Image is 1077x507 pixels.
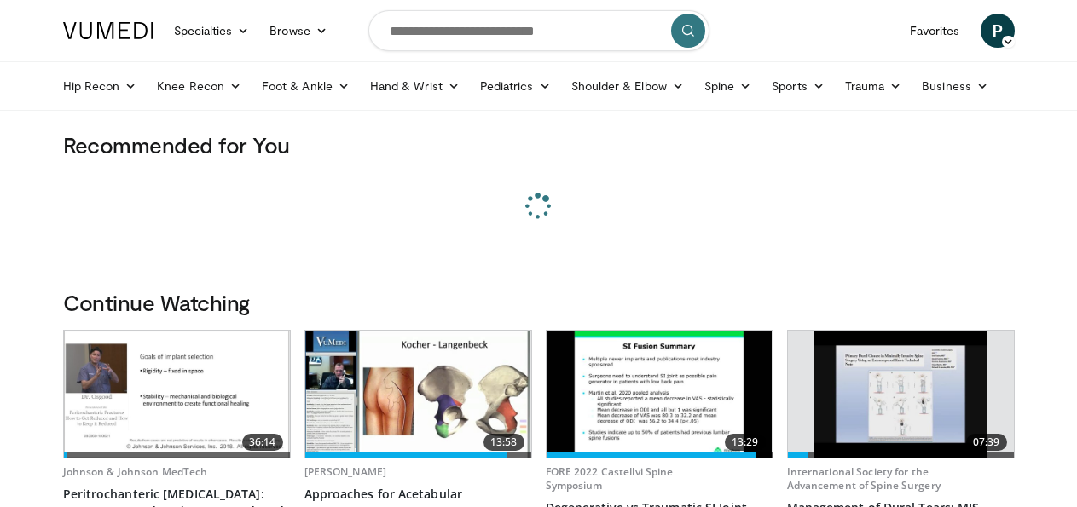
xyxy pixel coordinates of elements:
a: Johnson & Johnson MedTech [63,464,208,479]
span: 13:29 [725,434,766,451]
img: 8d44eec4-91af-43dd-b073-a2820022702a.620x360_q85_upscale.jpg [64,331,290,458]
a: FORE 2022 Castellvi Spine Symposium [546,464,674,493]
a: Sports [761,69,835,103]
span: 13:58 [483,434,524,451]
a: [PERSON_NAME] [304,464,387,479]
a: Foot & Ankle [252,69,360,103]
a: Browse [259,14,338,48]
a: 07:39 [788,331,1014,458]
img: VuMedi Logo [63,22,153,39]
img: 289877_0000_1.png.620x360_q85_upscale.jpg [305,331,531,458]
a: International Society for the Advancement of Spine Surgery [787,464,941,493]
input: Search topics, interventions [368,10,709,51]
a: 13:58 [305,331,531,458]
span: 36:14 [242,434,283,451]
span: 07:39 [966,434,1007,451]
a: Hip Recon [53,69,148,103]
h3: Recommended for You [63,131,1015,158]
h3: Continue Watching [63,289,1015,316]
img: c4a8d4b3-bd09-49ff-8047-bafafc1c741a.620x360_q85_upscale.jpg [547,331,773,458]
a: Favorites [900,14,970,48]
a: 36:14 [64,331,290,458]
a: Knee Recon [147,69,252,103]
a: Pediatrics [470,69,561,103]
a: Hand & Wrist [360,69,470,103]
a: Spine [694,69,761,103]
a: Shoulder & Elbow [561,69,694,103]
a: Business [912,69,999,103]
a: Trauma [835,69,912,103]
a: 13:29 [547,331,773,458]
img: 822986f0-b3d4-4c9e-9ca8-5034ac9fd181.620x360_q85_upscale.jpg [814,331,987,458]
a: Specialties [164,14,260,48]
a: P [981,14,1015,48]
